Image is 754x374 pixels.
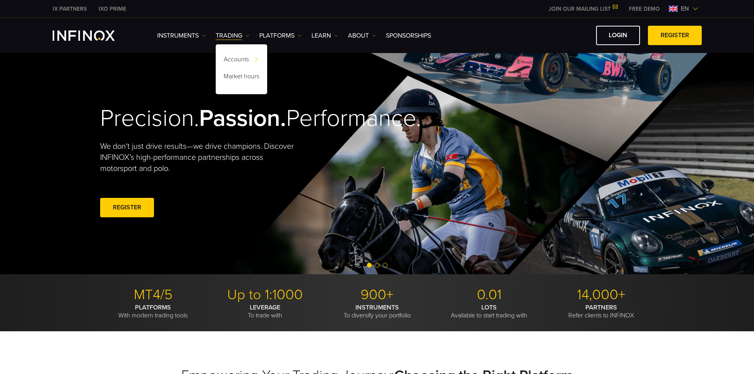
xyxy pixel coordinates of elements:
[386,31,431,40] a: SPONSORSHIPS
[585,304,617,311] strong: PARTNERS
[311,31,338,40] a: Learn
[100,304,206,319] p: With modern trading tools
[216,52,267,69] a: Accounts
[212,286,318,304] p: Up to 1:1000
[648,26,702,45] a: REGISTER
[250,304,280,311] strong: LEVERAGE
[93,5,132,13] a: INFINOX
[548,304,654,319] p: Refer clients to INFINOX
[355,304,399,311] strong: INSTRUMENTS
[324,286,430,304] p: 900+
[324,304,430,319] p: To diversify your portfolio
[623,5,666,13] a: INFINOX MENU
[436,286,542,304] p: 0.01
[157,31,206,40] a: Instruments
[100,198,154,217] a: REGISTER
[216,31,249,40] a: TRADING
[216,69,267,86] a: Market hours
[259,31,302,40] a: PLATFORMS
[436,304,542,319] p: Available to start trading with
[543,6,623,12] a: JOIN OUR MAILING LIST
[212,304,318,319] p: To trade with
[100,286,206,304] p: MT4/5
[596,26,640,45] a: LOGIN
[375,263,380,268] span: Go to slide 2
[47,5,93,13] a: INFINOX
[481,304,497,311] strong: LOTS
[548,286,654,304] p: 14,000+
[678,4,692,13] span: en
[100,141,300,174] p: We don't just drive results—we drive champions. Discover INFINOX’s high-performance partnerships ...
[383,263,387,268] span: Go to slide 3
[100,104,349,133] h2: Precision. Performance.
[53,30,133,41] a: INFINOX Logo
[135,304,171,311] strong: PLATFORMS
[367,263,372,268] span: Go to slide 1
[199,104,286,133] strong: Passion.
[348,31,376,40] a: ABOUT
